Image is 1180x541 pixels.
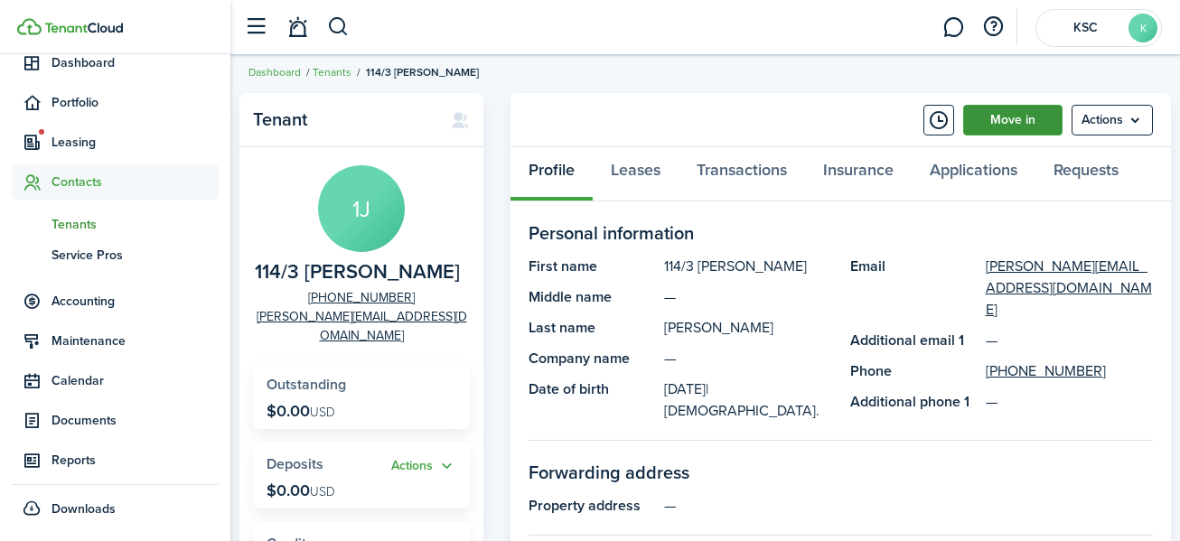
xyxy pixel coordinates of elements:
[679,147,805,201] a: Transactions
[1035,147,1137,201] a: Requests
[52,133,219,152] span: Leasing
[529,348,655,369] panel-main-title: Company name
[12,209,219,239] a: Tenants
[529,459,1153,486] panel-main-section-title: Forwarding address
[912,147,1035,201] a: Applications
[267,453,323,474] span: Deposits
[593,147,679,201] a: Leases
[1049,22,1121,34] span: KSC
[529,317,655,339] panel-main-title: Last name
[310,482,335,501] span: USD
[52,292,219,311] span: Accounting
[267,481,335,499] p: $0.00
[267,374,346,395] span: Outstanding
[391,456,456,477] button: Actions
[1072,105,1153,135] menu-btn: Actions
[52,246,219,265] span: Service Pros
[850,256,977,321] panel-main-title: Email
[253,109,433,130] panel-main-title: Tenant
[664,378,819,421] span: | [DEMOGRAPHIC_DATA].
[52,411,219,430] span: Documents
[52,451,219,470] span: Reports
[255,261,460,284] span: 114/3 James Smith
[52,371,219,390] span: Calendar
[529,256,655,277] panel-main-title: First name
[850,391,977,413] panel-main-title: Additional phone 1
[923,105,954,135] button: Timeline
[963,105,1063,135] a: Move in
[280,5,314,51] a: Notifications
[12,239,219,270] a: Service Pros
[936,5,970,51] a: Messaging
[52,215,219,234] span: Tenants
[327,12,350,42] button: Search
[664,256,832,277] panel-main-description: 114/3 [PERSON_NAME]
[986,360,1106,382] a: [PHONE_NUMBER]
[529,219,1153,247] panel-main-section-title: Personal information
[248,64,301,80] a: Dashboard
[267,402,335,420] p: $0.00
[664,378,832,422] panel-main-description: [DATE]
[308,288,415,307] a: [PHONE_NUMBER]
[850,360,977,382] panel-main-title: Phone
[318,165,405,252] avatar-text: 1J
[12,45,219,80] a: Dashboard
[664,495,1153,517] panel-main-description: —
[52,93,219,112] span: Portfolio
[529,495,655,517] panel-main-title: Property address
[850,330,977,351] panel-main-title: Additional email 1
[978,12,1008,42] button: Open resource center
[310,403,335,422] span: USD
[1072,105,1153,135] button: Open menu
[313,64,351,80] a: Tenants
[12,443,219,478] a: Reports
[529,378,655,422] panel-main-title: Date of birth
[239,10,273,44] button: Open sidebar
[1128,14,1157,42] avatar-text: K
[17,18,42,35] img: TenantCloud
[52,53,219,72] span: Dashboard
[986,256,1154,321] a: [PERSON_NAME][EMAIL_ADDRESS][DOMAIN_NAME]
[664,348,832,369] panel-main-description: —
[366,64,479,80] span: 114/3 [PERSON_NAME]
[52,331,219,350] span: Maintenance
[253,307,470,345] a: [PERSON_NAME][EMAIL_ADDRESS][DOMAIN_NAME]
[664,286,832,308] panel-main-description: —
[52,173,219,191] span: Contacts
[664,317,832,339] panel-main-description: [PERSON_NAME]
[391,456,456,477] button: Open menu
[805,147,912,201] a: Insurance
[52,499,116,518] span: Downloads
[44,23,123,33] img: TenantCloud
[529,286,655,308] panel-main-title: Middle name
